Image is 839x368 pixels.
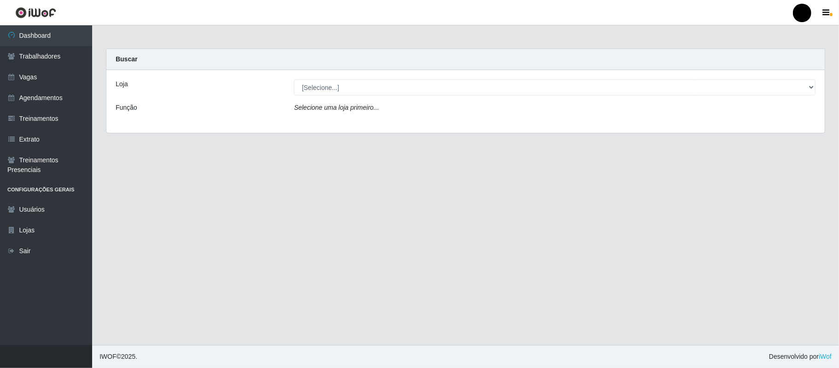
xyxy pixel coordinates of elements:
[819,353,832,360] a: iWof
[100,353,117,360] span: IWOF
[294,104,379,111] i: Selecione uma loja primeiro...
[116,55,137,63] strong: Buscar
[769,352,832,362] span: Desenvolvido por
[116,103,137,113] label: Função
[116,79,128,89] label: Loja
[15,7,56,18] img: CoreUI Logo
[100,352,137,362] span: © 2025 .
